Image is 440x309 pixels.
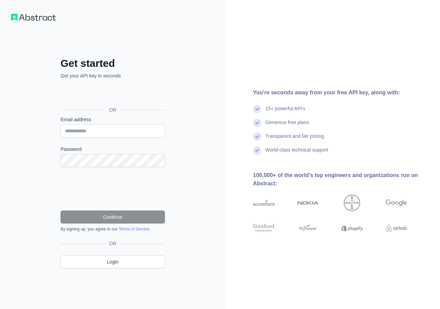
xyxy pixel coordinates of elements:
[253,89,429,97] div: You're seconds away from your free API key, along with:
[386,223,407,234] img: airbnb
[60,226,165,232] div: By signing up, you agree to our .
[297,223,319,234] img: payoneer
[57,87,167,102] iframe: Sign in with Google Button
[60,210,165,224] button: Continue
[60,57,165,70] h2: Get started
[253,146,261,155] img: check mark
[253,119,261,127] img: check mark
[386,195,407,211] img: google
[265,146,328,160] div: World-class technical support
[60,146,165,153] label: Password
[253,171,429,188] div: 100,000+ of the world's top engineers and organizations run on Abstract:
[253,195,275,211] img: accenture
[11,14,56,21] img: Workflow
[119,227,149,231] a: Terms of Service
[60,255,165,268] a: Login
[60,72,165,79] p: Get your API key in seconds
[253,105,261,113] img: check mark
[107,240,119,247] span: OR
[341,223,363,234] img: shopify
[253,223,275,234] img: stanford university
[60,116,165,123] label: Email address
[253,133,261,141] img: check mark
[104,106,122,113] span: OR
[265,133,324,146] div: Transparent and fair pricing
[60,175,165,202] iframe: reCAPTCHA
[265,105,305,119] div: 15+ powerful API's
[297,195,319,211] img: nokia
[344,195,360,211] img: bayer
[265,119,309,133] div: Generous free plans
